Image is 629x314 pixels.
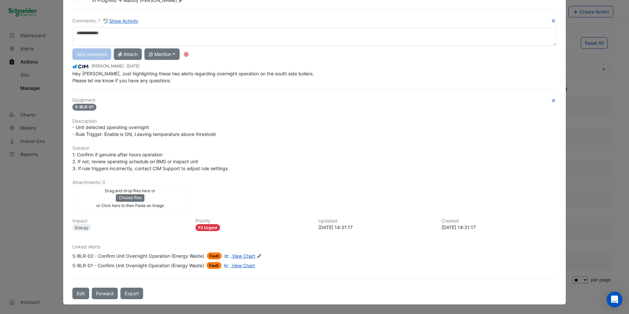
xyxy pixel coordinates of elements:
div: S-BLR-01 - Confirm Unit Overnight Operation (Energy Waste) [72,262,204,269]
span: Hey [PERSON_NAME], Just highlighting these two alerts regarding overnight operation on the south ... [72,71,315,83]
small: [PERSON_NAME] - [91,63,139,69]
a: Export [120,288,143,299]
h6: Equipment [72,97,557,103]
span: Fault [207,252,222,259]
h6: Impact [72,218,188,224]
h6: Updated [318,218,434,224]
a: View Chart [223,252,255,259]
div: P2 Urgent [195,224,220,231]
div: S-BLR-02 - Confirm Unit Overnight Operation (Energy Waste) [72,252,204,259]
div: Open Intercom Messenger [607,292,622,307]
span: View Chart [232,253,255,259]
span: S-BLR-01 [72,104,96,111]
h6: Attachments: 0 [72,180,557,185]
span: View Chart [232,263,255,268]
h6: Linked Alerts [72,244,557,250]
h6: Description [72,118,557,124]
button: Edit [72,288,89,299]
h6: Created [441,218,557,224]
button: Choose files [116,194,144,201]
button: Attach [114,48,142,60]
button: Show Activity [103,17,139,25]
small: Drag and drop files here or [105,188,155,193]
h6: Priority [195,218,311,224]
h6: Solution [72,145,557,151]
div: Comments: 1 [72,17,139,25]
img: CIM [72,63,89,70]
span: - Unit detected operating overnight - Rule Trigger: Enable is ON, Leaving temperature above thres... [72,124,216,137]
a: View Chart [223,262,255,269]
div: Energy [72,224,91,231]
span: 1. Confirm if genuine after hours operation 2. If not, review operating schedule on BMS or inspec... [72,152,228,171]
fa-icon: Edit Linked Alerts [257,254,262,259]
span: 2025-08-05 14:31:17 [127,64,139,68]
button: Forward [92,288,118,299]
div: [DATE] 14:31:17 [318,224,434,231]
div: [DATE] 14:31:17 [441,224,557,231]
span: Fault [207,262,221,269]
div: Tooltip anchor [183,51,189,57]
small: or Click here to then Paste an image [96,203,164,208]
button: @ Mention [144,48,180,60]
